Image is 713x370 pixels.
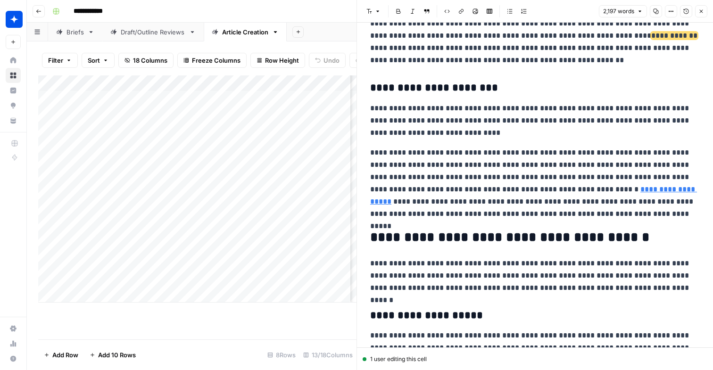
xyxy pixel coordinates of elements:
a: Browse [6,68,21,83]
span: Freeze Columns [192,56,240,65]
button: Filter [42,53,78,68]
img: Wiz Logo [6,11,23,28]
a: Usage [6,336,21,351]
a: Opportunities [6,98,21,113]
a: Draft/Outline Reviews [102,23,204,41]
button: Workspace: Wiz [6,8,21,31]
span: 2,197 words [603,7,634,16]
span: Add Row [52,350,78,360]
div: Article Creation [222,27,268,37]
a: Insights [6,83,21,98]
span: Row Height [265,56,299,65]
button: Add 10 Rows [84,347,141,362]
a: Briefs [48,23,102,41]
button: Freeze Columns [177,53,247,68]
button: 2,197 words [599,5,647,17]
span: Sort [88,56,100,65]
div: 1 user editing this cell [363,355,707,363]
div: 13/18 Columns [299,347,356,362]
button: Undo [309,53,346,68]
div: Draft/Outline Reviews [121,27,185,37]
a: Your Data [6,113,21,128]
span: 18 Columns [133,56,167,65]
div: 8 Rows [264,347,299,362]
span: Filter [48,56,63,65]
a: Settings [6,321,21,336]
div: Briefs [66,27,84,37]
span: Add 10 Rows [98,350,136,360]
button: Help + Support [6,351,21,366]
button: Sort [82,53,115,68]
a: Article Creation [204,23,287,41]
a: Home [6,53,21,68]
button: 18 Columns [118,53,174,68]
button: Row Height [250,53,305,68]
span: Undo [323,56,340,65]
button: Add Row [38,347,84,362]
